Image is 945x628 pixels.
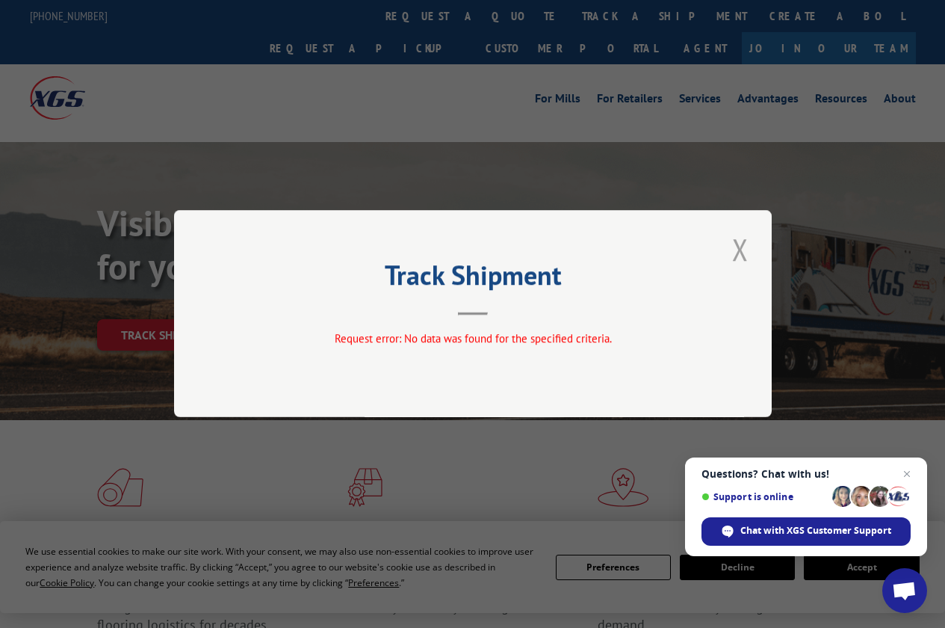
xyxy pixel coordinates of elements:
span: Questions? Chat with us! [701,468,911,480]
h2: Track Shipment [249,265,697,293]
span: Support is online [701,491,827,502]
button: Close modal [728,229,753,270]
span: Chat with XGS Customer Support [701,517,911,546]
a: Open chat [882,568,927,613]
span: Request error: No data was found for the specified criteria. [334,332,611,346]
span: Chat with XGS Customer Support [740,524,891,538]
